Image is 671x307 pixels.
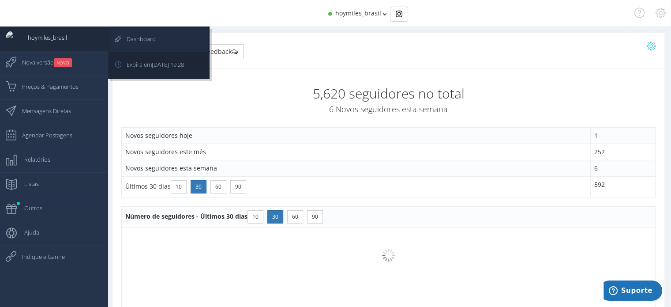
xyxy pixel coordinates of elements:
[13,76,79,98] span: Preços & Pagamentos
[15,221,39,243] span: Ajuda
[152,61,184,68] span: [DATE] 19:28
[247,210,263,224] button: 10
[13,100,71,122] span: Mensagens Diretas
[590,160,655,176] td: 6
[19,27,67,49] span: hoymiles_brasil
[390,7,408,22] div: Basic example
[267,210,283,224] button: 30
[590,176,655,197] td: 592
[118,28,156,50] span: Dashboard
[121,105,656,114] h4: 6 Novos seguidores esta semana
[171,180,187,193] button: 10
[590,144,655,160] td: 252
[122,160,591,176] td: Novos seguidores esta semana
[287,210,303,224] button: 60
[382,249,395,262] img: loader.gif
[13,51,72,73] span: Nova versão
[230,180,246,193] button: 90
[109,28,208,52] a: Dashboard
[6,31,19,44] img: User Image
[122,127,591,144] td: Novos seguidores hoje
[15,148,50,171] span: Relatórios
[13,246,65,268] span: Indique e Ganhe
[121,86,656,101] h2: 5,620 seguidores no total
[118,53,184,76] span: Expira em
[335,9,381,17] span: hoymiles_brasil
[210,180,226,193] button: 60
[13,124,72,146] span: Agendar Postagens
[109,53,208,78] a: Expira em[DATE] 19:28
[191,180,206,193] button: 30
[54,58,72,67] small: NOVO
[177,44,244,59] button: Dê seu feedback
[604,280,662,303] iframe: Abre um widget para que você possa encontrar mais informações
[396,11,402,17] img: Instagram_simple_icon.svg
[122,176,591,197] td: Últimos 30 dias
[590,127,655,144] td: 1
[15,197,42,219] span: Outros
[15,173,39,195] span: Listas
[307,210,323,224] button: 90
[125,212,325,220] span: Número de seguidores - Últimos 30 dias
[122,144,591,160] td: Novos seguidores este mês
